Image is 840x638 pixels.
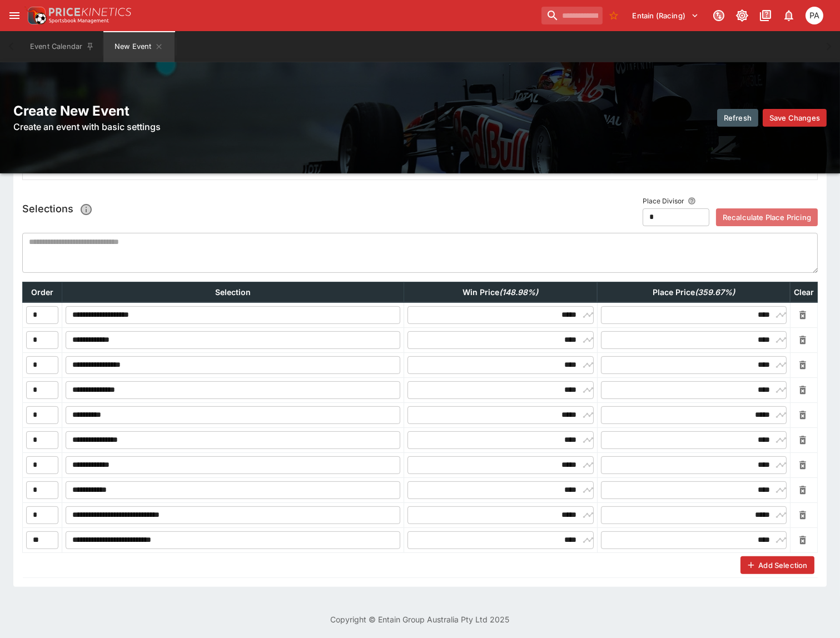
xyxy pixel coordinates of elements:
[62,282,404,302] th: Selection
[13,120,417,133] h6: Create an event with basic settings
[404,282,597,302] th: Win Price
[541,7,603,24] input: search
[499,287,538,297] em: ( 148.98 %)
[717,109,758,127] button: Refresh
[49,18,109,23] img: Sportsbook Management
[732,6,752,26] button: Toggle light/dark mode
[740,556,814,574] button: Add Selection
[49,8,131,16] img: PriceKinetics
[22,200,96,220] h5: Selections
[626,7,705,24] button: Select Tenant
[605,7,623,24] button: No Bookmarks
[103,31,175,62] button: New Event
[23,282,62,302] th: Order
[695,287,735,297] em: ( 359.67 %)
[755,6,776,26] button: Documentation
[709,6,729,26] button: Connected to PK
[23,31,101,62] button: Event Calendar
[790,282,817,302] th: Clear
[643,196,684,208] p: Place Divisor
[684,193,699,208] button: Value to divide Win prices by in order to calculate Place/Top 3 prices (Place = (Win - 1)/divisor...
[763,109,827,127] button: Save Changes
[716,208,818,226] button: Recalculate Place Pricing
[597,282,790,302] th: Place Price
[4,6,24,26] button: open drawer
[13,102,417,119] h2: Create New Event
[779,6,799,26] button: Notifications
[24,4,47,27] img: PriceKinetics Logo
[802,3,827,28] button: Peter Addley
[806,7,823,24] div: Peter Addley
[76,200,96,220] button: Paste/Type a csv of selections prices here. When typing, a selection will be created as you creat...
